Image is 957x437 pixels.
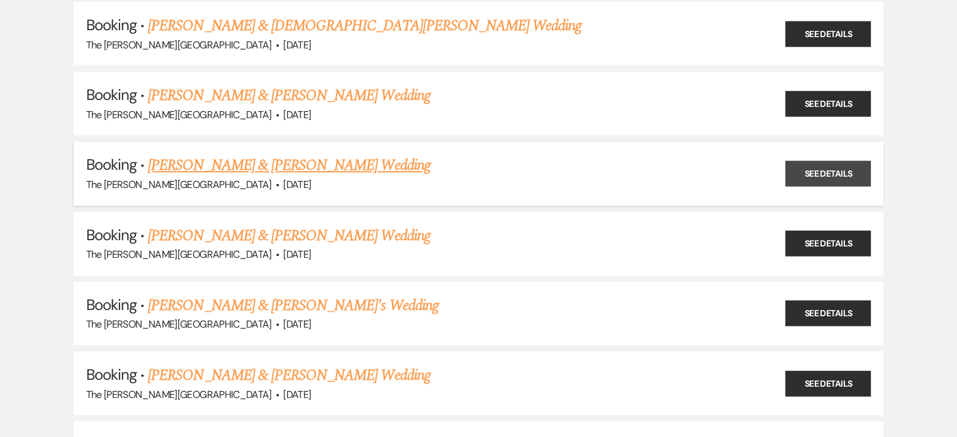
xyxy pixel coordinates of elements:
[86,178,272,191] span: The [PERSON_NAME][GEOGRAPHIC_DATA]
[86,155,137,174] span: Booking
[86,85,137,104] span: Booking
[785,161,871,187] a: See Details
[785,370,871,396] a: See Details
[148,154,430,177] a: [PERSON_NAME] & [PERSON_NAME] Wedding
[86,225,137,245] span: Booking
[785,91,871,116] a: See Details
[148,364,430,387] a: [PERSON_NAME] & [PERSON_NAME] Wedding
[86,38,272,52] span: The [PERSON_NAME][GEOGRAPHIC_DATA]
[148,224,430,247] a: [PERSON_NAME] & [PERSON_NAME] Wedding
[785,231,871,257] a: See Details
[283,318,311,331] span: [DATE]
[148,84,430,107] a: [PERSON_NAME] & [PERSON_NAME] Wedding
[785,21,871,47] a: See Details
[283,38,311,52] span: [DATE]
[148,294,439,317] a: [PERSON_NAME] & [PERSON_NAME]'s Wedding
[86,295,137,314] span: Booking
[86,318,272,331] span: The [PERSON_NAME][GEOGRAPHIC_DATA]
[86,365,137,384] span: Booking
[86,388,272,401] span: The [PERSON_NAME][GEOGRAPHIC_DATA]
[283,108,311,121] span: [DATE]
[86,108,272,121] span: The [PERSON_NAME][GEOGRAPHIC_DATA]
[86,15,137,35] span: Booking
[148,14,581,37] a: [PERSON_NAME] & [DEMOGRAPHIC_DATA][PERSON_NAME] Wedding
[283,388,311,401] span: [DATE]
[86,248,272,261] span: The [PERSON_NAME][GEOGRAPHIC_DATA]
[283,248,311,261] span: [DATE]
[283,178,311,191] span: [DATE]
[785,301,871,326] a: See Details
